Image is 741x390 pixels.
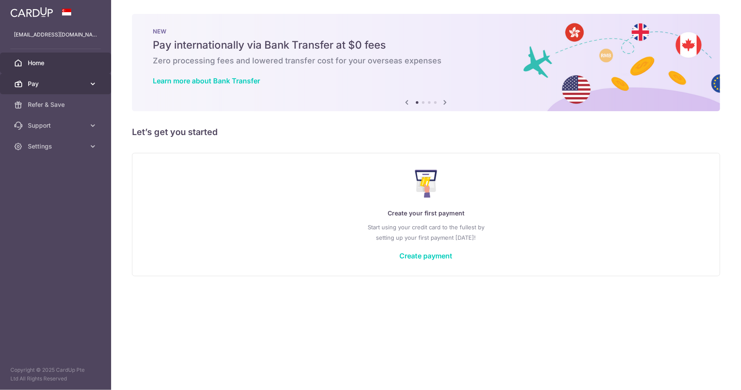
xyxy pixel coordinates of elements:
a: Learn more about Bank Transfer [153,76,260,85]
h5: Pay internationally via Bank Transfer at $0 fees [153,38,699,52]
h6: Zero processing fees and lowered transfer cost for your overseas expenses [153,56,699,66]
span: Pay [28,79,85,88]
p: NEW [153,28,699,35]
span: Support [28,121,85,130]
img: Make Payment [415,170,437,198]
h5: Let’s get you started [132,125,720,139]
p: Create your first payment [150,208,702,218]
img: Bank transfer banner [132,14,720,111]
span: Home [28,59,85,67]
span: Settings [28,142,85,151]
img: CardUp [10,7,53,17]
span: Refer & Save [28,100,85,109]
a: Create payment [400,251,453,260]
p: Start using your credit card to the fullest by setting up your first payment [DATE]! [150,222,702,243]
p: [EMAIL_ADDRESS][DOMAIN_NAME] [14,30,97,39]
